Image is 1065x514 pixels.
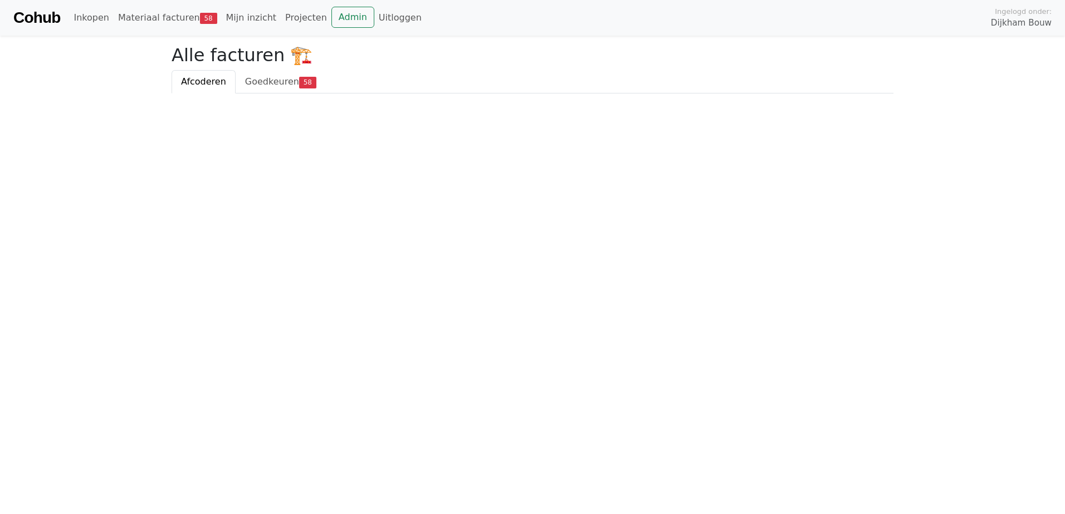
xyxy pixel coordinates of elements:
span: Afcoderen [181,76,226,87]
a: Mijn inzicht [222,7,281,29]
a: Afcoderen [172,70,236,93]
a: Inkopen [69,7,113,29]
span: Goedkeuren [245,76,299,87]
a: Uitloggen [374,7,426,29]
span: Ingelogd onder: [995,6,1052,17]
span: 58 [299,77,316,88]
a: Materiaal facturen58 [114,7,222,29]
a: Goedkeuren58 [236,70,326,93]
span: Dijkham Bouw [991,17,1052,29]
h2: Alle facturen 🏗️ [172,45,893,66]
a: Cohub [13,4,60,31]
a: Admin [331,7,374,28]
span: 58 [200,13,217,24]
a: Projecten [281,7,331,29]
